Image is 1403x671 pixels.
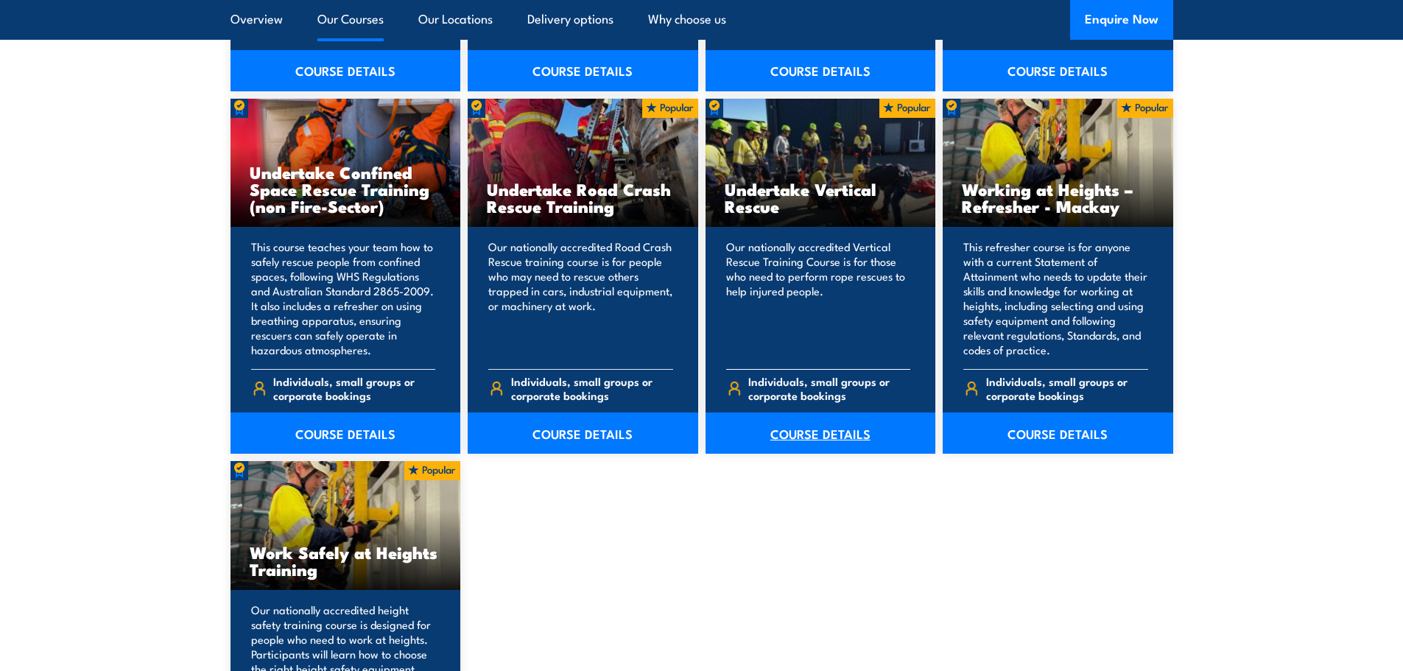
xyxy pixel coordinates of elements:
a: COURSE DETAILS [706,412,936,454]
h3: Undertake Road Crash Rescue Training [487,180,679,214]
a: COURSE DETAILS [231,50,461,91]
p: Our nationally accredited Vertical Rescue Training Course is for those who need to perform rope r... [726,239,911,357]
a: COURSE DETAILS [468,50,698,91]
h3: Work Safely at Heights Training [250,544,442,577]
span: Individuals, small groups or corporate bookings [748,374,910,402]
a: COURSE DETAILS [706,50,936,91]
a: COURSE DETAILS [943,50,1173,91]
p: Our nationally accredited Road Crash Rescue training course is for people who may need to rescue ... [488,239,673,357]
p: This course teaches your team how to safely rescue people from confined spaces, following WHS Reg... [251,239,436,357]
a: COURSE DETAILS [231,412,461,454]
h3: Working at Heights – Refresher - Mackay [962,180,1154,214]
span: Individuals, small groups or corporate bookings [511,374,673,402]
h3: Undertake Vertical Rescue [725,180,917,214]
p: This refresher course is for anyone with a current Statement of Attainment who needs to update th... [963,239,1148,357]
h3: Undertake Confined Space Rescue Training (non Fire-Sector) [250,164,442,214]
span: Individuals, small groups or corporate bookings [986,374,1148,402]
a: COURSE DETAILS [943,412,1173,454]
span: Individuals, small groups or corporate bookings [273,374,435,402]
a: COURSE DETAILS [468,412,698,454]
